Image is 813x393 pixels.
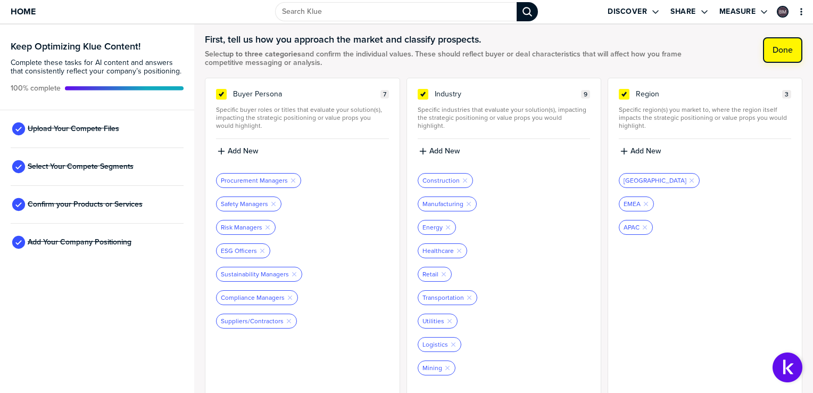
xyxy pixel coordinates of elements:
button: Remove Tag [287,294,293,301]
span: Upload Your Compete Files [28,125,119,133]
button: Remove Tag [466,294,472,301]
button: Remove Tag [270,201,277,207]
span: Home [11,7,36,16]
label: Add New [228,146,258,156]
span: Select and confirm the individual values. These should reflect buyer or deal characteristics that... [205,50,703,67]
div: Barb Mard [777,6,789,18]
img: 773b312f6bb182941ae6a8f00171ac48-sml.png [778,7,787,17]
button: Remove Tag [466,201,472,207]
button: Remove Tag [643,201,649,207]
span: Specific region(s) you market to, where the region itself impacts the strategic positioning or va... [619,106,791,130]
span: Region [636,90,659,99]
span: Select Your Compete Segments [28,162,134,171]
button: Remove Tag [264,224,271,231]
button: Remove Tag [450,341,457,348]
label: Done [773,45,793,55]
button: Add New [216,145,388,157]
button: Remove Tag [456,248,462,254]
button: Remove Tag [286,318,292,324]
h1: First, tell us how you approach the market and classify prospects. [205,33,703,46]
button: Remove Tag [441,271,447,277]
button: Remove Tag [642,224,648,231]
span: Add Your Company Positioning [28,238,131,247]
label: Discover [608,7,647,17]
button: Remove Tag [259,248,266,254]
span: Confirm your Products or Services [28,200,143,209]
span: 7 [383,91,386,99]
button: Remove Tag [445,224,451,231]
span: Specific industries that evaluate your solution(s), impacting the strategic positioning or value ... [418,106,590,130]
button: Remove Tag [446,318,453,324]
span: Active [11,84,61,93]
strong: up to three categories [225,48,301,60]
button: Remove Tag [291,271,297,277]
span: Industry [435,90,461,99]
button: Remove Tag [462,177,468,184]
label: Share [670,7,696,17]
label: Add New [631,146,661,156]
button: Add New [619,145,791,157]
button: Remove Tag [688,177,695,184]
span: Specific buyer roles or titles that evaluate your solution(s), impacting the strategic positionin... [216,106,388,130]
button: Open Support Center [773,353,802,382]
button: Remove Tag [290,177,296,184]
span: 3 [785,91,789,99]
span: 9 [584,91,587,99]
label: Measure [719,7,756,17]
h3: Keep Optimizing Klue Content! [11,42,184,51]
label: Add New [429,146,460,156]
a: Edit Profile [776,5,790,19]
span: Complete these tasks for AI content and answers that consistently reflect your company’s position... [11,59,184,76]
span: Buyer Persona [233,90,282,99]
div: Search Klue [517,2,538,21]
button: Add New [418,145,590,157]
button: Remove Tag [444,365,451,371]
input: Search Klue [275,2,516,21]
button: Done [763,37,802,63]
